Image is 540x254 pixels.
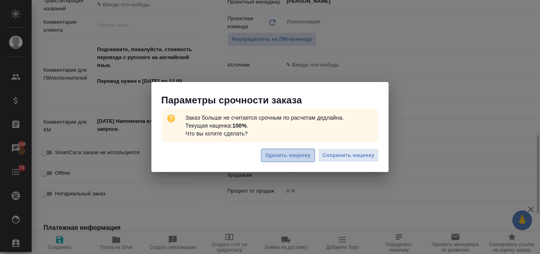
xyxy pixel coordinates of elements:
[323,151,374,160] span: Сохранить наценку
[265,151,310,160] span: Удалить наценку
[182,111,347,141] p: Заказ больше не считается срочным по расчетам дедлайна. Текущая наценка: . Что вы хотите сделать?
[261,149,315,162] button: Удалить наценку
[318,149,379,162] button: Сохранить наценку
[161,94,389,107] p: Параметры срочности заказа
[232,122,247,129] b: 100%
